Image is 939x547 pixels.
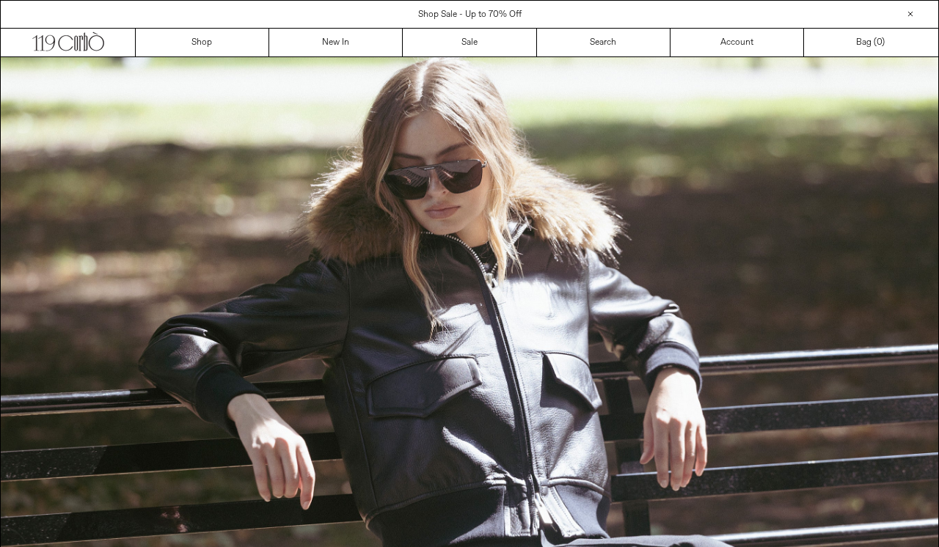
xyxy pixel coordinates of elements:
a: Account [671,29,804,56]
span: 0 [877,37,882,48]
a: Sale [403,29,536,56]
a: Search [537,29,671,56]
a: Bag () [804,29,938,56]
a: New In [269,29,403,56]
span: ) [877,36,885,49]
a: Shop Sale - Up to 70% Off [418,9,522,21]
a: Shop [136,29,269,56]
